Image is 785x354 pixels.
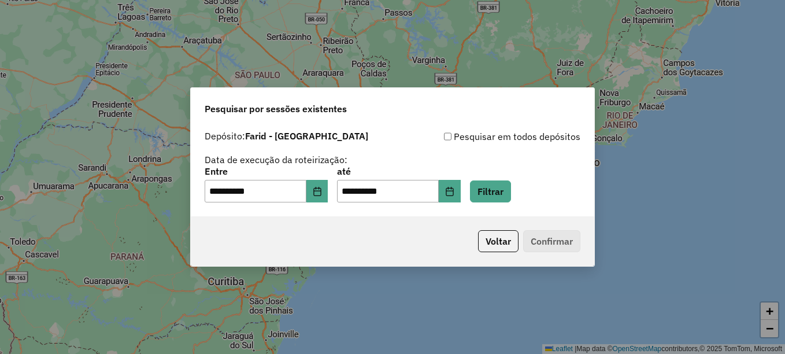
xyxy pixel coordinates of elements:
button: Filtrar [470,180,511,202]
div: Pesquisar em todos depósitos [392,130,580,143]
span: Pesquisar por sessões existentes [205,102,347,116]
button: Choose Date [439,180,461,203]
label: Data de execução da roteirização: [205,153,347,167]
label: Entre [205,164,328,178]
strong: Farid - [GEOGRAPHIC_DATA] [245,130,368,142]
label: até [337,164,460,178]
label: Depósito: [205,129,368,143]
button: Choose Date [306,180,328,203]
button: Voltar [478,230,519,252]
